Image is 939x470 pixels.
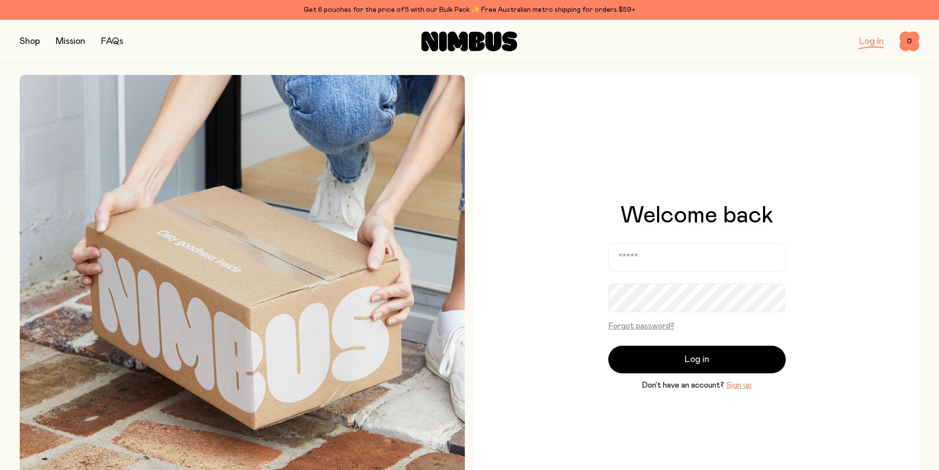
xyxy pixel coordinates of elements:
a: Log In [859,37,884,46]
span: Don’t have an account? [642,379,724,391]
a: Mission [56,37,85,46]
a: FAQs [101,37,123,46]
button: Forgot password? [608,320,674,332]
div: Get 6 pouches for the price of 5 with our Bulk Pack ✨ Free Australian metro shipping for orders $59+ [20,4,919,16]
button: Log in [608,346,786,373]
h1: Welcome back [621,204,773,227]
button: Sign up [726,379,752,391]
span: Log in [685,353,709,366]
button: 0 [900,32,919,51]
